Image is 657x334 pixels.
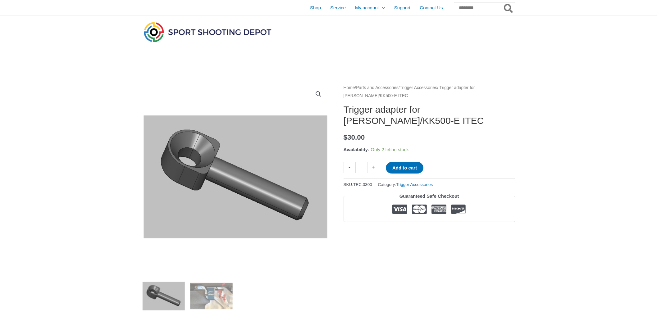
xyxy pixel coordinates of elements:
input: Product quantity [355,162,367,173]
a: Parts and Accessories [356,85,399,90]
h1: Trigger adapter for [PERSON_NAME]/KK500-E ITEC [344,104,515,126]
img: Trigger adapter for Walther LG/KK500-E ITEC - Image 2 [190,275,233,318]
a: Trigger Accessories [396,182,433,187]
a: + [367,162,379,173]
nav: Breadcrumb [344,84,515,100]
span: SKU: [344,181,372,188]
span: $ [344,133,348,141]
bdi: 30.00 [344,133,365,141]
button: Add to cart [386,162,423,174]
img: Trigger adapter for Walther LG/KK500-E ITEC [142,275,185,318]
a: Home [344,85,355,90]
span: Only 2 left in stock [371,147,409,152]
img: Sport Shooting Depot [142,20,273,43]
legend: Guaranteed Safe Checkout [397,192,462,201]
span: TEC.0300 [353,182,372,187]
span: Availability: [344,147,370,152]
span: Category: [378,181,433,188]
a: Trigger Accessories [400,85,437,90]
button: Search [503,2,515,13]
img: Trigger adapter for Walther LG/KK500-E ITEC [142,84,329,270]
a: - [344,162,355,173]
a: View full-screen image gallery [313,88,324,100]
